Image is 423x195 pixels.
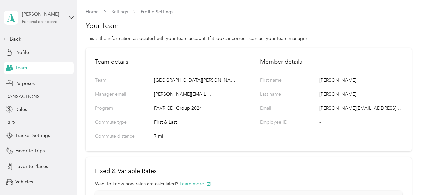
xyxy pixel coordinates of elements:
div: Personal dashboard [22,20,58,24]
div: [PERSON_NAME][EMAIL_ADDRESS][PERSON_NAME][DOMAIN_NAME] [319,105,402,114]
span: Purposes [15,80,35,87]
span: [PERSON_NAME][EMAIL_ADDRESS][PERSON_NAME][DOMAIN_NAME] [154,91,216,98]
a: Settings [111,9,128,15]
span: Team [15,64,27,71]
div: [PERSON_NAME] [22,11,64,18]
div: 7 mi [154,133,237,142]
p: Last name [260,91,311,100]
div: [PERSON_NAME] [319,77,402,86]
p: Manager email [95,91,146,100]
div: This is the information associated with your team account. If it looks incorrect, contact your te... [86,35,412,42]
span: TRIPS [4,120,16,125]
span: Favorite Trips [15,147,45,154]
p: First name [260,77,311,86]
p: Commute distance [95,133,146,142]
div: - [319,119,402,128]
h2: Fixed & Variable Rates [95,167,402,176]
span: Vehicles [15,178,33,185]
h2: Team details [95,57,237,66]
p: Email [260,105,311,114]
span: Tracker Settings [15,132,50,139]
div: FAVR CD_Group 2024 [154,105,237,114]
span: Favorite Places [15,163,48,170]
div: Back [4,35,70,43]
span: Profile [15,49,29,56]
p: Team [95,77,146,86]
h2: Member details [260,57,402,66]
span: Rules [15,106,27,113]
p: Program [95,105,146,114]
div: [PERSON_NAME] [319,91,402,100]
a: Home [86,9,99,15]
p: Employee ID [260,119,311,128]
span: Profile Settings [141,8,173,15]
span: TRANSACTIONS [4,94,40,99]
button: Learn more [180,180,211,187]
div: [GEOGRAPHIC_DATA][PERSON_NAME] [154,77,237,86]
iframe: Everlance-gr Chat Button Frame [386,158,423,195]
h1: Your Team [86,21,412,30]
p: Commute type [95,119,146,128]
div: First & Last [154,119,237,128]
div: Want to know how rates are calculated? [95,180,402,187]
